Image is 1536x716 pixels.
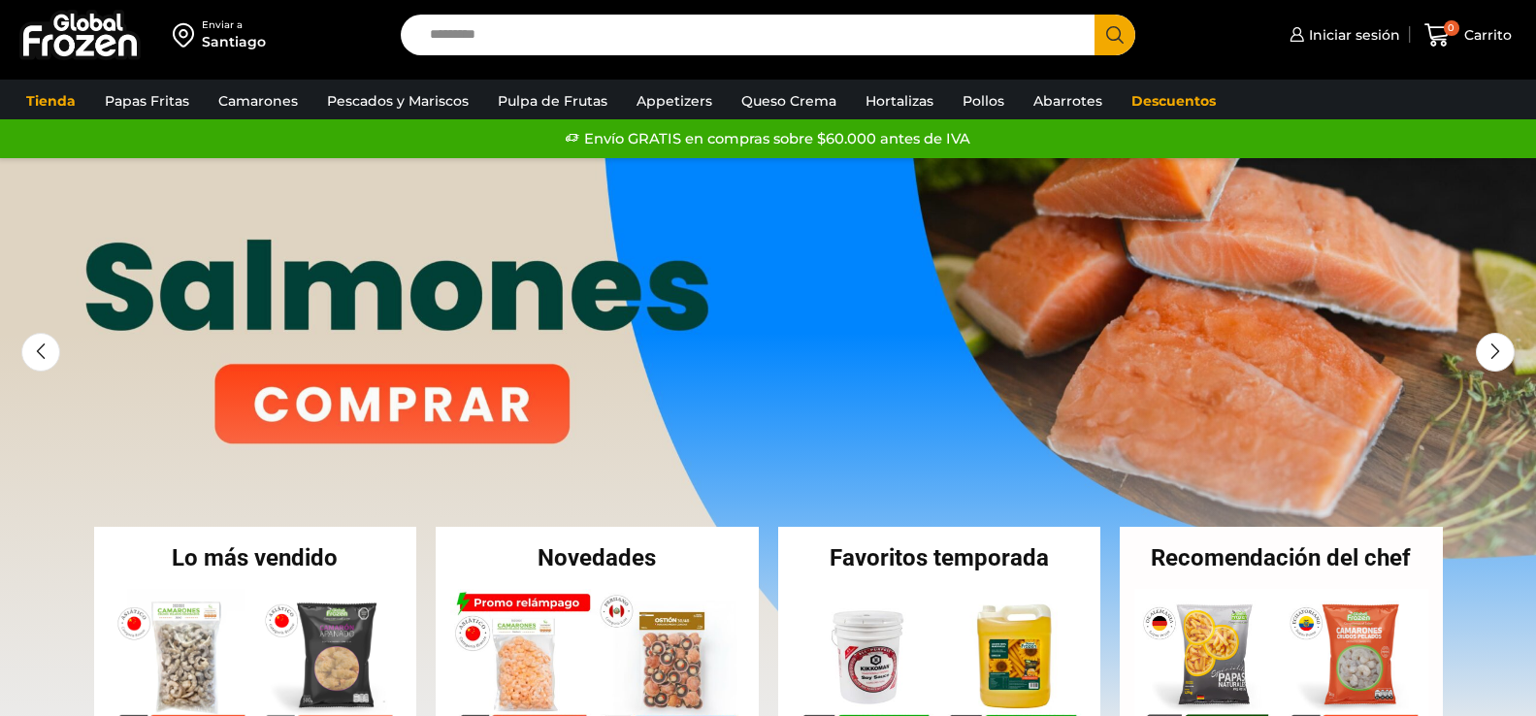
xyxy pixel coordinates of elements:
a: Pescados y Mariscos [317,82,478,119]
a: Appetizers [627,82,722,119]
div: Santiago [202,32,266,51]
a: Camarones [209,82,308,119]
img: address-field-icon.svg [173,18,202,51]
button: Search button [1095,15,1135,55]
a: Hortalizas [856,82,943,119]
a: Abarrotes [1024,82,1112,119]
a: Pollos [953,82,1014,119]
a: Tienda [16,82,85,119]
h2: Lo más vendido [94,546,417,570]
span: Iniciar sesión [1304,25,1400,45]
a: Iniciar sesión [1285,16,1400,54]
a: Pulpa de Frutas [488,82,617,119]
h2: Recomendación del chef [1120,546,1443,570]
div: Enviar a [202,18,266,32]
span: 0 [1444,20,1459,36]
a: Queso Crema [732,82,846,119]
span: Carrito [1459,25,1512,45]
h2: Favoritos temporada [778,546,1101,570]
a: Descuentos [1122,82,1226,119]
a: 0 Carrito [1420,13,1517,58]
a: Papas Fritas [95,82,199,119]
h2: Novedades [436,546,759,570]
